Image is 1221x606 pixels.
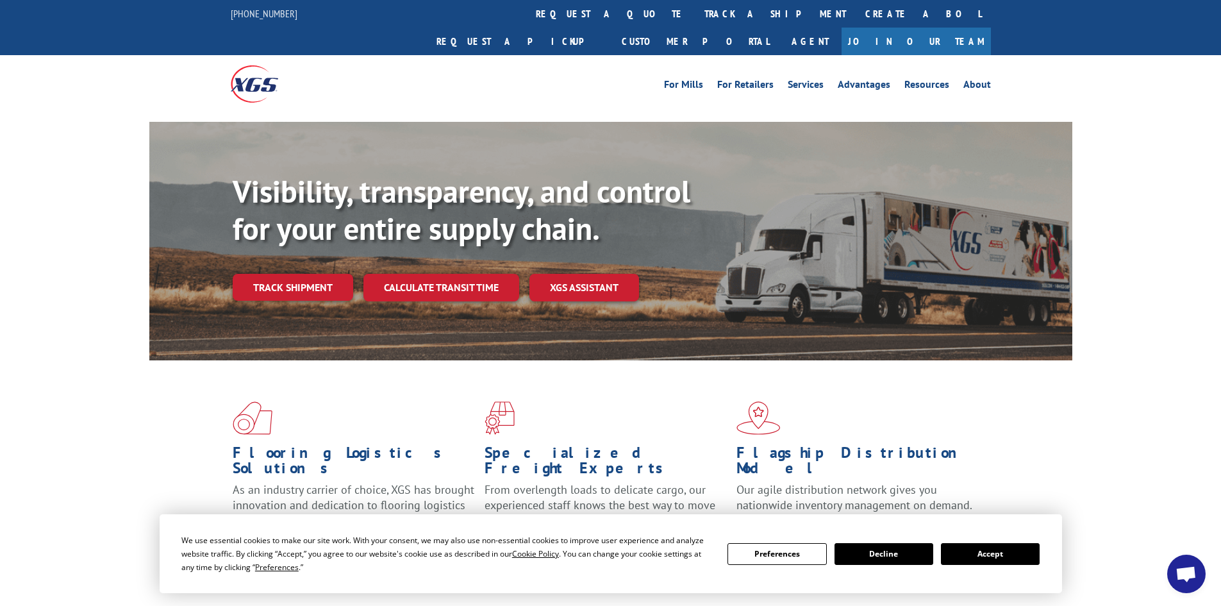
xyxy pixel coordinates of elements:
[529,274,639,301] a: XGS ASSISTANT
[160,514,1062,593] div: Cookie Consent Prompt
[485,482,727,539] p: From overlength loads to delicate cargo, our experienced staff knows the best way to move your fr...
[255,562,299,573] span: Preferences
[512,548,559,559] span: Cookie Policy
[233,274,353,301] a: Track shipment
[233,445,475,482] h1: Flooring Logistics Solutions
[835,543,933,565] button: Decline
[736,401,781,435] img: xgs-icon-flagship-distribution-model-red
[427,28,612,55] a: Request a pickup
[233,401,272,435] img: xgs-icon-total-supply-chain-intelligence-red
[941,543,1040,565] button: Accept
[838,80,890,94] a: Advantages
[736,482,972,512] span: Our agile distribution network gives you nationwide inventory management on demand.
[717,80,774,94] a: For Retailers
[904,80,949,94] a: Resources
[485,445,727,482] h1: Specialized Freight Experts
[736,445,979,482] h1: Flagship Distribution Model
[842,28,991,55] a: Join Our Team
[1167,555,1206,593] div: Open chat
[181,534,712,574] div: We use essential cookies to make our site work. With your consent, we may also use non-essential ...
[485,401,515,435] img: xgs-icon-focused-on-flooring-red
[727,543,826,565] button: Preferences
[612,28,779,55] a: Customer Portal
[963,80,991,94] a: About
[231,7,297,20] a: [PHONE_NUMBER]
[779,28,842,55] a: Agent
[788,80,824,94] a: Services
[664,80,703,94] a: For Mills
[363,274,519,301] a: Calculate transit time
[233,482,474,528] span: As an industry carrier of choice, XGS has brought innovation and dedication to flooring logistics...
[233,171,690,248] b: Visibility, transparency, and control for your entire supply chain.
